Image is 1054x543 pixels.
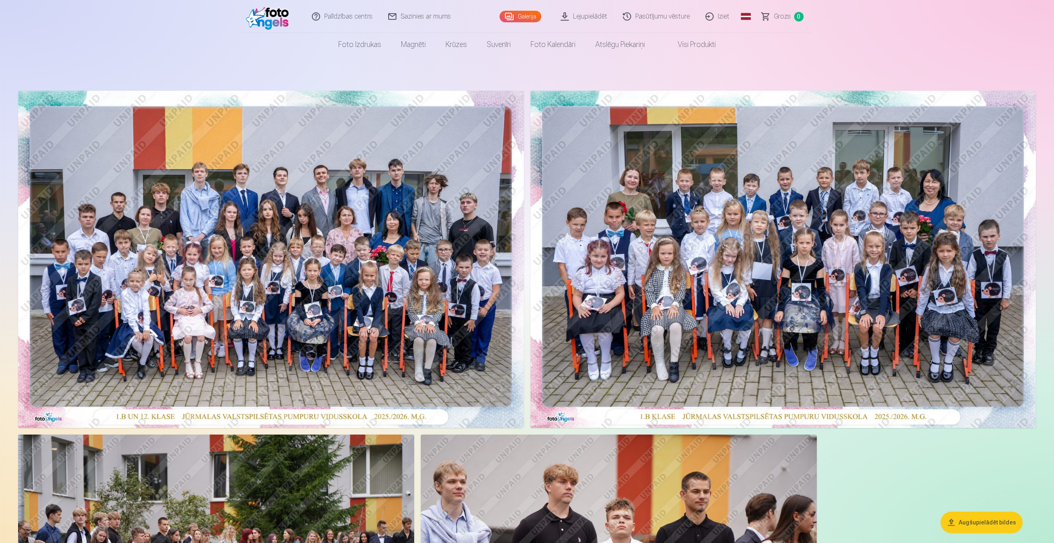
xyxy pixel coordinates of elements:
a: Foto kalendāri [521,33,585,56]
a: Foto izdrukas [328,33,391,56]
a: Magnēti [391,33,436,56]
a: Suvenīri [477,33,521,56]
span: Grozs [774,12,791,21]
span: 0 [794,12,804,21]
img: /fa3 [246,3,293,30]
a: Krūzes [436,33,477,56]
a: Atslēgu piekariņi [585,33,655,56]
button: Augšupielādēt bildes [941,512,1023,533]
a: Visi produkti [655,33,726,56]
a: Galerija [500,11,541,22]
